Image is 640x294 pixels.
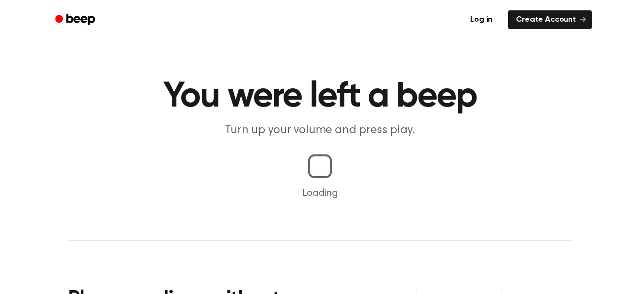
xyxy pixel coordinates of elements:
a: Beep [48,10,104,30]
h1: You were left a beep [68,79,572,114]
a: Create Account [508,10,592,29]
p: Turn up your volume and press play. [131,122,509,139]
a: Log in [460,8,502,31]
p: Loading [12,186,628,201]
